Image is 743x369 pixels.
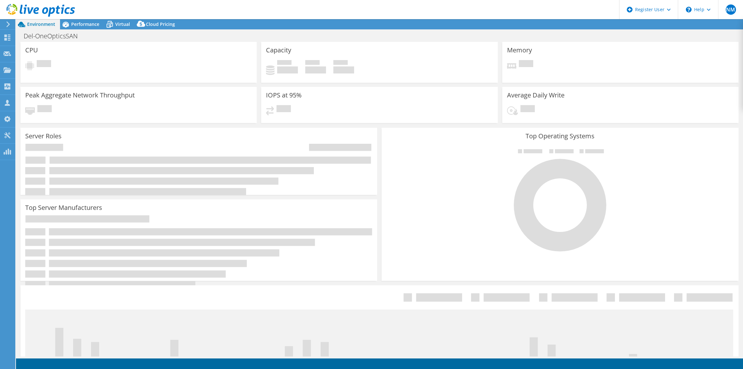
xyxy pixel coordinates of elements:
h1: Del-OneOpticsSAN [21,33,87,40]
span: Cloud Pricing [146,21,175,27]
h3: CPU [25,47,38,54]
h4: 0 GiB [277,66,298,73]
span: Used [277,60,292,66]
span: NM [726,4,736,15]
h3: IOPS at 95% [266,92,302,99]
span: Pending [37,105,52,114]
h3: Memory [507,47,532,54]
svg: \n [686,7,692,12]
span: Pending [277,105,291,114]
span: Free [305,60,320,66]
span: Pending [37,60,51,69]
h4: 0 GiB [333,66,354,73]
span: Environment [27,21,55,27]
h3: Average Daily Write [507,92,565,99]
h4: 0 GiB [305,66,326,73]
h3: Server Roles [25,133,62,140]
h3: Top Operating Systems [386,133,733,140]
span: Pending [520,105,535,114]
span: Virtual [115,21,130,27]
h3: Peak Aggregate Network Throughput [25,92,135,99]
h3: Capacity [266,47,291,54]
span: Pending [519,60,533,69]
span: Total [333,60,348,66]
span: Performance [71,21,99,27]
h3: Top Server Manufacturers [25,204,102,211]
